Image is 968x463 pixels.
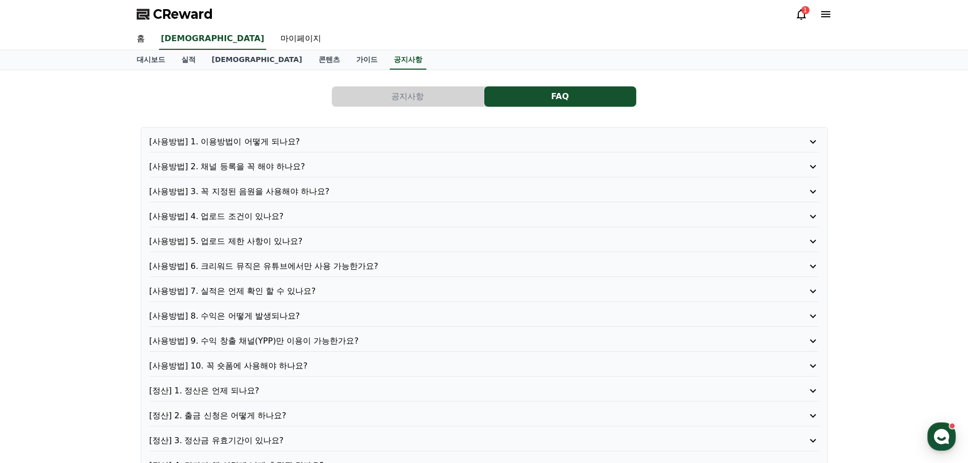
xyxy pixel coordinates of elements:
a: 공지사항 [390,50,426,70]
button: [사용방법] 1. 이용방법이 어떻게 되나요? [149,136,819,148]
button: FAQ [484,86,636,107]
button: [사용방법] 5. 업로드 제한 사항이 있나요? [149,235,819,248]
button: [사용방법] 7. 실적은 언제 확인 할 수 있나요? [149,285,819,297]
p: [사용방법] 5. 업로드 제한 사항이 있나요? [149,235,766,248]
p: [사용방법] 7. 실적은 언제 확인 할 수 있나요? [149,285,766,297]
p: [정산] 1. 정산은 언제 되나요? [149,385,766,397]
p: [사용방법] 8. 수익은 어떻게 발생되나요? [149,310,766,322]
button: [사용방법] 2. 채널 등록을 꼭 해야 하나요? [149,161,819,173]
a: 대시보드 [129,50,173,70]
a: 홈 [3,322,67,348]
span: CReward [153,6,213,22]
a: [DEMOGRAPHIC_DATA] [159,28,266,50]
button: [사용방법] 4. 업로드 조건이 있나요? [149,210,819,223]
a: 홈 [129,28,153,50]
p: [사용방법] 4. 업로드 조건이 있나요? [149,210,766,223]
p: [사용방법] 3. 꼭 지정된 음원을 사용해야 하나요? [149,186,766,198]
a: 콘텐츠 [310,50,348,70]
span: 홈 [32,337,38,346]
a: 마이페이지 [272,28,329,50]
a: 가이드 [348,50,386,70]
button: [사용방법] 9. 수익 창출 채널(YPP)만 이용이 가능한가요? [149,335,819,347]
a: FAQ [484,86,637,107]
button: 공지사항 [332,86,484,107]
p: [정산] 2. 출금 신청은 어떻게 하나요? [149,410,766,422]
span: 대화 [93,338,105,346]
button: [사용방법] 3. 꼭 지정된 음원을 사용해야 하나요? [149,186,819,198]
p: [사용방법] 2. 채널 등록을 꼭 해야 하나요? [149,161,766,173]
p: [정산] 3. 정산금 유효기간이 있나요? [149,435,766,447]
a: 대화 [67,322,131,348]
p: [사용방법] 1. 이용방법이 어떻게 되나요? [149,136,766,148]
a: 설정 [131,322,195,348]
button: [사용방법] 6. 크리워드 뮤직은 유튜브에서만 사용 가능한가요? [149,260,819,272]
div: 1 [801,6,809,14]
p: [사용방법] 9. 수익 창출 채널(YPP)만 이용이 가능한가요? [149,335,766,347]
p: [사용방법] 10. 꼭 숏폼에 사용해야 하나요? [149,360,766,372]
button: [정산] 3. 정산금 유효기간이 있나요? [149,435,819,447]
a: CReward [137,6,213,22]
a: 1 [795,8,807,20]
button: [사용방법] 10. 꼭 숏폼에 사용해야 하나요? [149,360,819,372]
span: 설정 [157,337,169,346]
button: [사용방법] 8. 수익은 어떻게 발생되나요? [149,310,819,322]
a: 실적 [173,50,204,70]
a: [DEMOGRAPHIC_DATA] [204,50,310,70]
button: [정산] 2. 출금 신청은 어떻게 하나요? [149,410,819,422]
p: [사용방법] 6. 크리워드 뮤직은 유튜브에서만 사용 가능한가요? [149,260,766,272]
button: [정산] 1. 정산은 언제 되나요? [149,385,819,397]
